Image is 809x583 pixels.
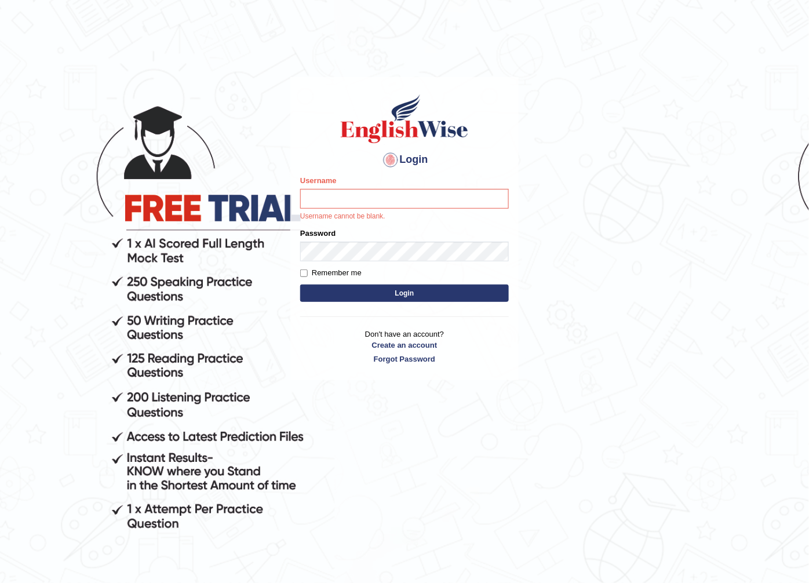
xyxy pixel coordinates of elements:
img: Logo of English Wise sign in for intelligent practice with AI [338,93,471,145]
a: Create an account [300,340,509,351]
p: Username cannot be blank. [300,212,509,222]
label: Username [300,175,337,186]
h4: Login [300,151,509,169]
label: Remember me [300,267,362,279]
button: Login [300,285,509,302]
input: Remember me [300,269,308,277]
label: Password [300,228,336,239]
a: Forgot Password [300,354,509,365]
p: Don't have an account? [300,329,509,365]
